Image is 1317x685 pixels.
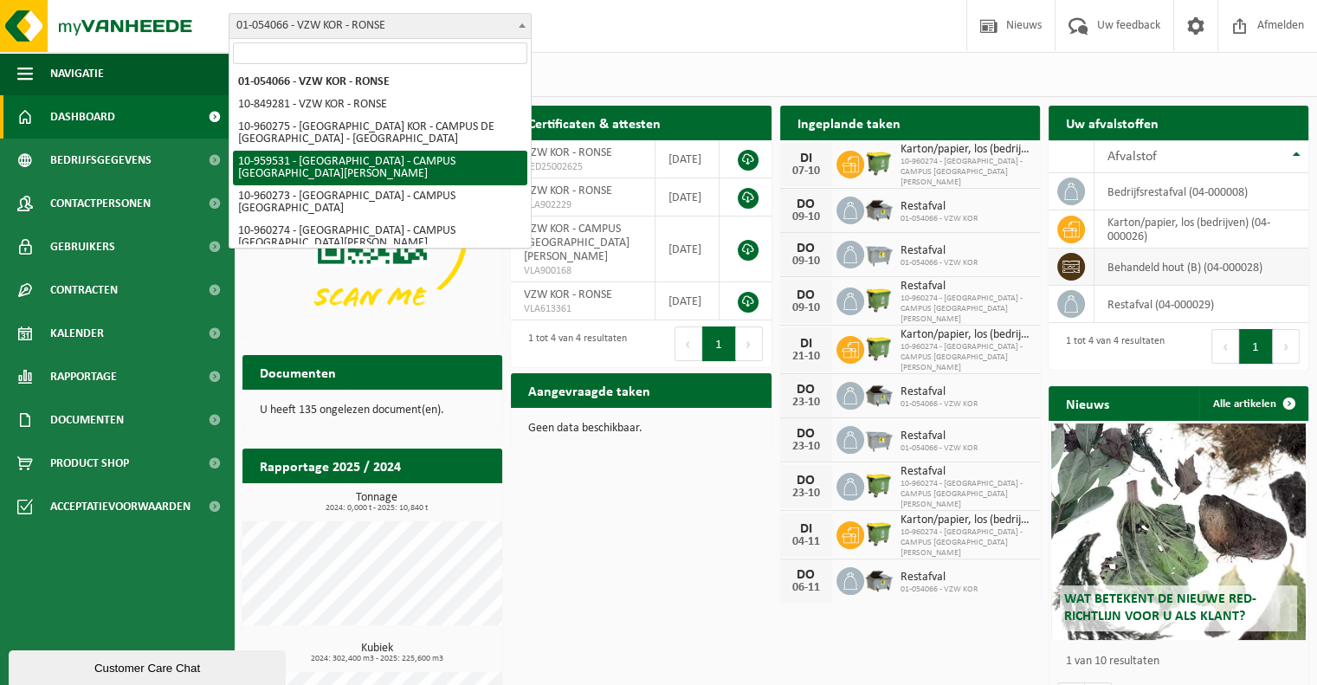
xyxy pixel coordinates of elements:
[901,200,978,214] span: Restafval
[524,264,642,278] span: VLA900168
[511,373,668,407] h2: Aangevraagde taken
[233,185,527,220] li: 10-960273 - [GEOGRAPHIC_DATA] - CAMPUS [GEOGRAPHIC_DATA]
[702,326,736,361] button: 1
[655,140,720,178] td: [DATE]
[229,14,531,38] span: 01-054066 - VZW KOR - RONSE
[1057,327,1165,365] div: 1 tot 4 van 4 resultaten
[789,197,823,211] div: DO
[260,404,485,417] p: U heeft 135 ongelezen document(en).
[1199,386,1307,421] a: Alle artikelen
[50,52,104,95] span: Navigatie
[655,282,720,320] td: [DATE]
[901,430,978,443] span: Restafval
[789,427,823,441] div: DO
[901,294,1031,325] span: 10-960274 - [GEOGRAPHIC_DATA] - CAMPUS [GEOGRAPHIC_DATA][PERSON_NAME]
[251,492,502,513] h3: Tonnage
[1094,173,1308,210] td: bedrijfsrestafval (04-000008)
[50,268,118,312] span: Contracten
[789,522,823,536] div: DI
[901,385,978,399] span: Restafval
[901,244,978,258] span: Restafval
[373,482,500,517] a: Bekijk rapportage
[901,527,1031,559] span: 10-960274 - [GEOGRAPHIC_DATA] - CAMPUS [GEOGRAPHIC_DATA][PERSON_NAME]
[511,106,678,139] h2: Certificaten & attesten
[50,95,115,139] span: Dashboard
[229,13,532,39] span: 01-054066 - VZW KOR - RONSE
[789,302,823,314] div: 09-10
[1094,210,1308,249] td: karton/papier, los (bedrijven) (04-000026)
[1051,423,1306,640] a: Wat betekent de nieuwe RED-richtlijn voor u als klant?
[789,568,823,582] div: DO
[1094,286,1308,323] td: restafval (04-000029)
[901,399,978,410] span: 01-054066 - VZW KOR
[901,157,1031,188] span: 10-960274 - [GEOGRAPHIC_DATA] - CAMPUS [GEOGRAPHIC_DATA][PERSON_NAME]
[736,326,763,361] button: Next
[251,643,502,663] h3: Kubiek
[901,479,1031,510] span: 10-960274 - [GEOGRAPHIC_DATA] - CAMPUS [GEOGRAPHIC_DATA][PERSON_NAME]
[789,255,823,268] div: 09-10
[864,379,894,409] img: WB-5000-GAL-GY-04
[233,71,527,94] li: 01-054066 - VZW KOR - RONSE
[789,488,823,500] div: 23-10
[864,285,894,314] img: WB-1100-HPE-GN-50
[50,355,117,398] span: Rapportage
[1107,150,1157,164] span: Afvalstof
[1094,249,1308,286] td: behandeld hout (B) (04-000028)
[233,116,527,151] li: 10-960275 - [GEOGRAPHIC_DATA] KOR - CAMPUS DE [GEOGRAPHIC_DATA] - [GEOGRAPHIC_DATA]
[233,151,527,185] li: 10-959531 - [GEOGRAPHIC_DATA] - CAMPUS [GEOGRAPHIC_DATA][PERSON_NAME]
[864,148,894,178] img: WB-1100-HPE-GN-50
[864,238,894,268] img: WB-2500-GAL-GY-01
[864,470,894,500] img: WB-1100-HPE-GN-50
[789,536,823,548] div: 04-11
[1273,329,1300,364] button: Next
[1066,656,1300,668] p: 1 van 10 resultaten
[524,184,612,197] span: VZW KOR - RONSE
[789,441,823,453] div: 23-10
[789,383,823,397] div: DO
[901,571,978,585] span: Restafval
[655,178,720,216] td: [DATE]
[50,139,152,182] span: Bedrijfsgegevens
[1064,592,1256,623] span: Wat betekent de nieuwe RED-richtlijn voor u als klant?
[1049,386,1127,420] h2: Nieuws
[520,325,627,363] div: 1 tot 4 van 4 resultaten
[789,351,823,363] div: 21-10
[901,514,1031,527] span: Karton/papier, los (bedrijven)
[242,449,418,482] h2: Rapportage 2025 / 2024
[251,504,502,513] span: 2024: 0,000 t - 2025: 10,840 t
[675,326,702,361] button: Previous
[901,585,978,595] span: 01-054066 - VZW KOR
[524,223,629,263] span: VZW KOR - CAMPUS [GEOGRAPHIC_DATA][PERSON_NAME]
[528,423,753,435] p: Geen data beschikbaar.
[864,423,894,453] img: WB-2500-GAL-GY-01
[233,94,527,116] li: 10-849281 - VZW KOR - RONSE
[780,106,918,139] h2: Ingeplande taken
[864,333,894,363] img: WB-1100-HPE-GN-50
[524,198,642,212] span: VLA902229
[864,194,894,223] img: WB-5000-GAL-GY-04
[789,165,823,178] div: 07-10
[524,288,612,301] span: VZW KOR - RONSE
[901,328,1031,342] span: Karton/papier, los (bedrijven)
[901,443,978,454] span: 01-054066 - VZW KOR
[789,211,823,223] div: 09-10
[901,258,978,268] span: 01-054066 - VZW KOR
[901,465,1031,479] span: Restafval
[242,355,353,389] h2: Documenten
[524,146,612,159] span: VZW KOR - RONSE
[901,143,1031,157] span: Karton/papier, los (bedrijven)
[655,216,720,282] td: [DATE]
[524,302,642,316] span: VLA613361
[251,655,502,663] span: 2024: 302,400 m3 - 2025: 225,600 m3
[789,397,823,409] div: 23-10
[50,485,190,528] span: Acceptatievoorwaarden
[50,312,104,355] span: Kalender
[50,182,151,225] span: Contactpersonen
[233,220,527,255] li: 10-960274 - [GEOGRAPHIC_DATA] - CAMPUS [GEOGRAPHIC_DATA][PERSON_NAME]
[864,519,894,548] img: WB-1100-HPE-GN-50
[1049,106,1176,139] h2: Uw afvalstoffen
[864,565,894,594] img: WB-5000-GAL-GY-04
[50,398,124,442] span: Documenten
[789,152,823,165] div: DI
